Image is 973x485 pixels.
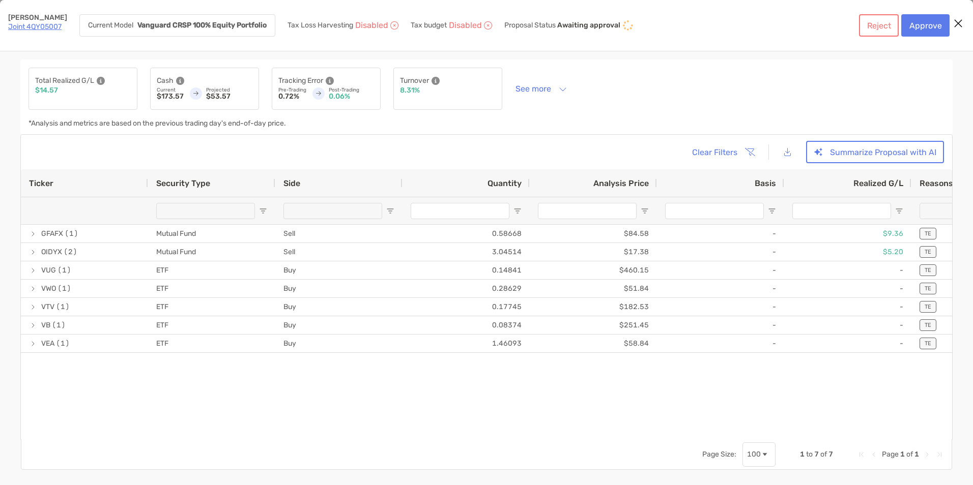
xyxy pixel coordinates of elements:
div: $84.58 [530,225,657,243]
button: Close modal [951,16,966,32]
span: 1 [914,450,919,459]
p: TE [925,249,931,255]
div: - [784,335,911,352]
button: Clear Filters [684,141,761,163]
div: Previous Page [870,450,878,459]
span: Basis [755,178,776,188]
button: Open Filter Menu [386,207,394,215]
div: - [657,280,784,297]
button: Summarize Proposal with AI [806,141,944,163]
div: Page Size [742,442,776,467]
p: Turnover [400,74,429,87]
div: - [657,316,784,334]
span: VEA [41,335,54,352]
div: $182.53 [530,298,657,316]
input: Analysis Price Filter Input [538,203,637,219]
div: Buy [275,335,403,352]
button: Open Filter Menu [895,207,903,215]
img: icon status [622,19,634,32]
div: - [657,335,784,352]
div: - [784,316,911,334]
input: Basis Filter Input [665,203,764,219]
span: of [820,450,827,459]
p: Tax budget [411,22,447,29]
span: (1) [65,225,78,242]
p: Total Realized G/L [35,74,94,87]
div: First Page [857,450,866,459]
p: Current Model [88,22,133,29]
div: ETF [148,335,275,352]
div: 3.04514 [403,243,530,261]
div: ETF [148,280,275,297]
div: 0.58668 [403,225,530,243]
span: Quantity [488,178,522,188]
div: $9.36 [784,225,911,243]
span: of [906,450,913,459]
span: VUG [41,262,56,279]
p: TE [925,340,931,347]
p: Cash [157,74,174,87]
p: TE [925,285,931,292]
div: - [657,261,784,279]
div: ETF [148,298,275,316]
button: Open Filter Menu [513,207,522,215]
span: OIDYX [41,244,62,260]
input: Realized G/L Filter Input [792,203,891,219]
div: Reasons [920,178,965,188]
p: TE [925,304,931,310]
div: Buy [275,280,403,297]
span: (1) [56,298,70,315]
span: to [806,450,813,459]
p: Awaiting approval [557,21,620,29]
button: See more [507,80,575,98]
span: Side [283,178,300,188]
div: Buy [275,298,403,316]
span: (1) [58,262,71,279]
p: $173.57 [157,93,184,100]
div: 1.46093 [403,335,530,352]
div: - [657,298,784,316]
button: Reject [859,14,899,37]
p: Post-Trading [329,87,374,93]
div: 100 [747,450,761,459]
p: TE [925,267,931,274]
p: Disabled [449,22,482,29]
div: - [657,243,784,261]
div: Mutual Fund [148,225,275,243]
div: $17.38 [530,243,657,261]
button: Open Filter Menu [768,207,776,215]
div: - [784,280,911,297]
div: Buy [275,261,403,279]
p: Tracking Error [278,74,323,87]
p: 0.06% [329,93,374,100]
p: 0.72% [278,93,306,100]
span: GFAFX [41,225,63,242]
div: 0.28629 [403,280,530,297]
span: (1) [52,317,66,334]
span: VWO [41,280,56,297]
div: Next Page [923,450,931,459]
p: Current [157,87,184,93]
span: (2) [64,244,77,260]
span: Realized G/L [853,178,903,188]
div: Last Page [935,450,943,459]
span: Security Type [156,178,210,188]
div: $251.45 [530,316,657,334]
div: Sell [275,225,403,243]
a: Joint 4QY05007 [8,22,62,31]
div: $5.20 [784,243,911,261]
span: 7 [828,450,833,459]
button: Approve [901,14,950,37]
div: 0.08374 [403,316,530,334]
p: $53.57 [206,93,252,100]
p: TE [925,322,931,328]
p: Tax Loss Harvesting [288,22,353,29]
strong: Vanguard CRSP 100% Equity Portfolio [137,21,267,29]
span: 1 [900,450,905,459]
span: 1 [800,450,805,459]
div: - [657,225,784,243]
span: VB [41,317,50,334]
button: Open Filter Menu [259,207,267,215]
p: Proposal Status [504,21,556,29]
p: TE [925,230,931,237]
